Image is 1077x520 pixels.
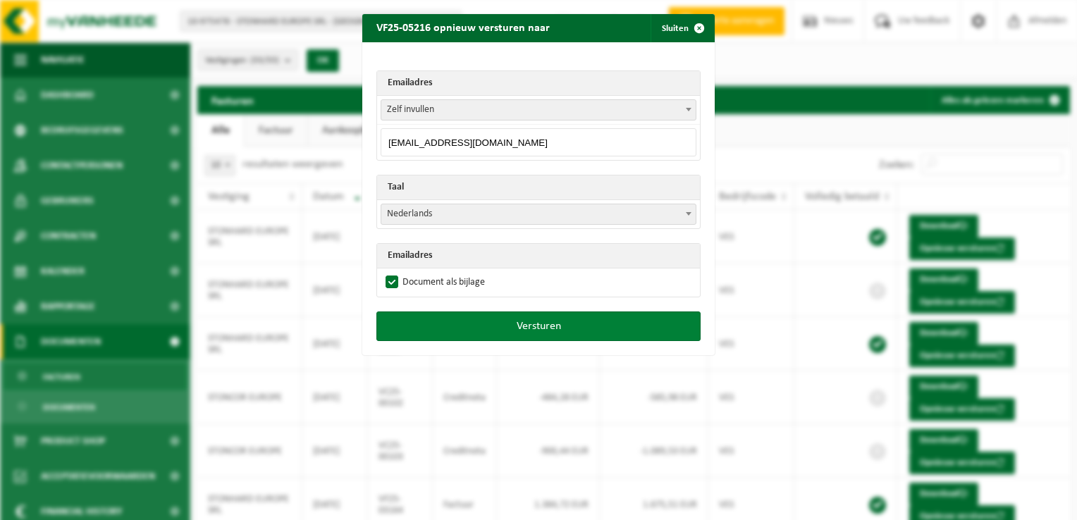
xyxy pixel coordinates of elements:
h2: VF25-05216 opnieuw versturen naar [362,14,564,41]
button: Sluiten [651,14,713,42]
span: Nederlands [381,204,696,224]
th: Emailadres [377,71,700,96]
span: Nederlands [381,204,696,225]
span: Zelf invullen [381,100,696,120]
input: Emailadres [381,128,696,156]
span: Zelf invullen [381,99,696,120]
button: Versturen [376,311,701,341]
th: Taal [377,175,700,200]
th: Emailadres [377,244,700,268]
label: Document als bijlage [383,272,485,293]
